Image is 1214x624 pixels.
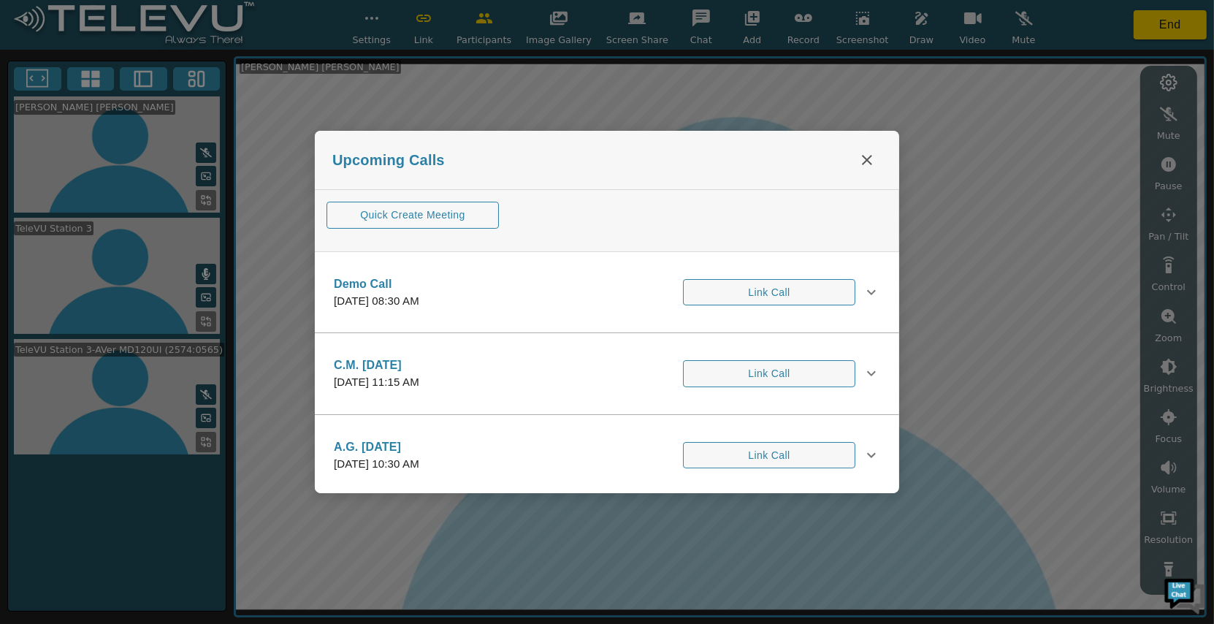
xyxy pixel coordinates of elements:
div: Minimize live chat window [240,7,275,42]
span: We're online! [85,184,202,332]
p: C.M. [DATE] [334,357,419,374]
button: Link Call [683,279,855,306]
p: Demo Call [334,275,419,293]
button: Link Call [683,360,855,387]
button: close [852,145,882,175]
img: d_736959983_company_1615157101543_736959983 [25,68,61,104]
div: Chat with us now [76,77,245,96]
p: [DATE] 08:30 AM [334,293,419,310]
button: Quick Create Meeting [327,202,499,229]
div: C.M. [DATE][DATE] 11:15 AMLink Call [322,348,892,400]
p: Upcoming Calls [332,149,445,171]
p: A.G. [DATE] [334,438,419,456]
p: [DATE] 10:30 AM [334,456,419,473]
p: [DATE] 11:15 AM [334,374,419,391]
button: Link Call [683,442,855,469]
img: Chat Widget [1163,573,1207,617]
div: Demo Call[DATE] 08:30 AMLink Call [322,267,892,319]
div: A.G. [DATE][DATE] 10:30 AMLink Call [322,430,892,482]
textarea: Type your message and hit 'Enter' [7,399,278,450]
